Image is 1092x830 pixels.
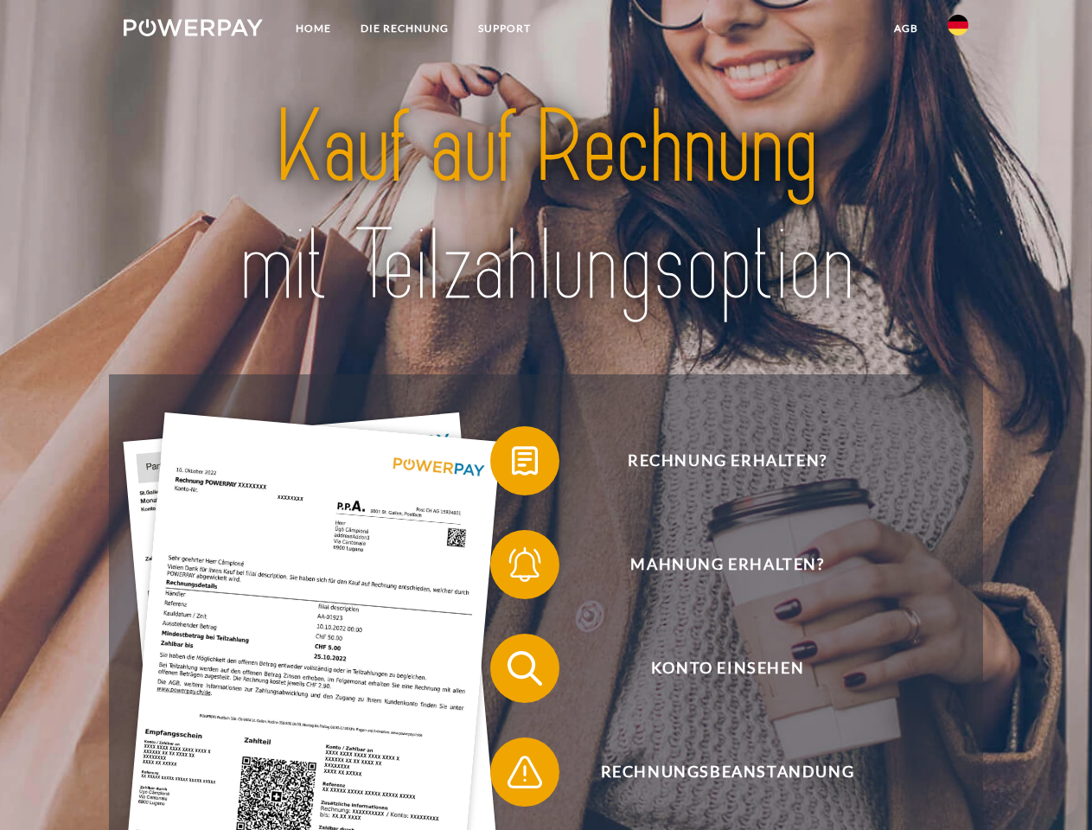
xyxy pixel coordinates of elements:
img: qb_bill.svg [503,439,546,482]
a: Home [281,13,346,44]
a: SUPPORT [463,13,546,44]
iframe: Button to launch messaging window [1023,761,1078,816]
img: qb_search.svg [503,647,546,690]
img: de [948,15,968,35]
img: qb_bell.svg [503,543,546,586]
button: Konto einsehen [490,634,940,703]
span: Rechnungsbeanstandung [515,737,939,807]
button: Rechnungsbeanstandung [490,737,940,807]
img: title-powerpay_de.svg [165,83,927,331]
button: Rechnung erhalten? [490,426,940,495]
span: Mahnung erhalten? [515,530,939,599]
img: qb_warning.svg [503,750,546,794]
span: Rechnung erhalten? [515,426,939,495]
img: logo-powerpay-white.svg [124,19,263,36]
button: Mahnung erhalten? [490,530,940,599]
span: Konto einsehen [515,634,939,703]
a: DIE RECHNUNG [346,13,463,44]
a: agb [879,13,933,44]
